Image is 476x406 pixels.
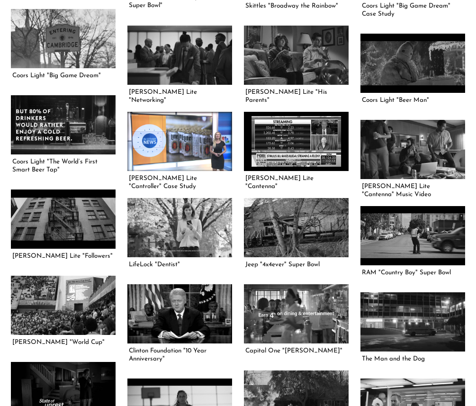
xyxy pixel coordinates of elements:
[127,198,232,257] a: LifeLock "Dentist"
[12,158,114,174] h5: Coors Light "The World’s First Smart Beer Tap"
[360,206,465,265] a: RAM "Country Boy" Super Bowl
[129,347,231,363] h5: Clinton Foundation "10 Year Anniversary"
[244,26,349,84] a: Miller Lite "His Parents"
[12,338,114,347] h5: [PERSON_NAME] "World Cup"
[245,347,347,355] h5: Capital One "[PERSON_NAME]"
[362,182,464,199] h5: [PERSON_NAME] Lite "Cantenna" Music Video
[11,9,116,68] a: Coors Light "Big Game Dream"
[362,269,464,277] h5: RAM "Country Boy" Super Bowl
[11,276,116,334] a: McDonald's "World Cup"
[129,174,231,191] h5: [PERSON_NAME] Lite "Cantroller" Case Study
[362,96,464,105] h5: Coors Light "Beer Man"
[244,198,349,257] a: Jeep "4x4ever" Super Bowl
[127,112,232,171] a: Miller Lite "Cantroller" Case Study
[360,120,465,179] a: Miller Lite "Cantenna" Music Video
[362,2,464,18] h5: Coors Light "Big Game Dream" Case Study
[245,88,347,105] h5: [PERSON_NAME] Lite "His Parents"
[244,284,349,343] a: Capital One "Taylor Swift"
[129,261,231,269] h5: LifeLock "Dentist"
[127,26,232,84] a: Miller Lite "Networking"
[360,292,465,351] a: The Man and the Dog
[360,34,465,92] a: Coors Light "Beer Man"
[12,72,114,80] h5: Coors Light "Big Game Dream"
[11,189,116,248] a: Miller Lite "Followers"
[244,112,349,171] a: Miller Lite "Cantenna"
[245,261,347,269] h5: Jeep "4x4ever" Super Bowl
[127,284,232,343] a: Clinton Foundation "10 Year Anniversary"
[11,95,116,154] a: Coors Light "The World’s First Smart Beer Tap"
[12,252,114,261] h5: [PERSON_NAME] Lite "Followers"
[129,88,231,105] h5: [PERSON_NAME] Lite "Networking"
[362,355,464,363] h5: The Man and the Dog
[245,174,347,191] h5: [PERSON_NAME] Lite "Cantenna"
[245,2,347,10] h5: Skittles "Broadway the Rainbow"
